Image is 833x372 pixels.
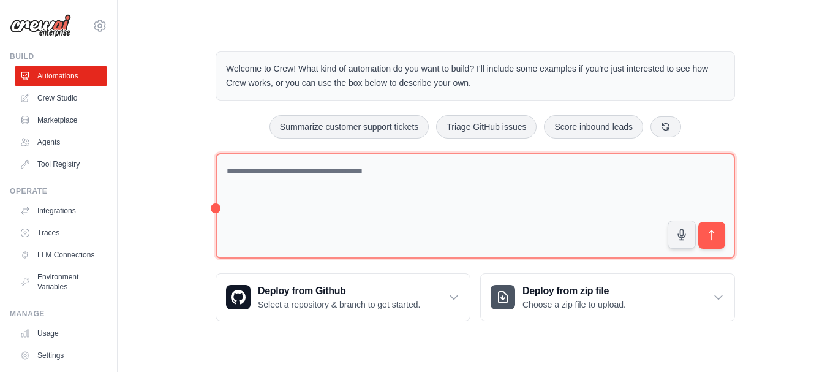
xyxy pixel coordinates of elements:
a: Usage [15,324,107,343]
a: Environment Variables [15,267,107,297]
a: Tool Registry [15,154,107,174]
div: Manage [10,309,107,319]
h3: Deploy from Github [258,284,420,298]
div: Build [10,51,107,61]
button: Close walkthrough [796,260,805,269]
a: Settings [15,346,107,365]
a: Integrations [15,201,107,221]
a: Traces [15,223,107,243]
span: Step 1 [608,262,633,271]
button: Summarize customer support tickets [269,115,429,139]
a: Marketplace [15,110,107,130]
button: Triage GitHub issues [436,115,537,139]
a: Agents [15,132,107,152]
h3: Create an automation [599,276,789,292]
p: Describe the automation you want to build, select an example option, or use the microphone to spe... [599,297,789,337]
a: Automations [15,66,107,86]
p: Welcome to Crew! What kind of automation do you want to build? I'll include some examples if you'... [226,62,725,90]
p: Choose a zip file to upload. [522,298,626,311]
p: Select a repository & branch to get started. [258,298,420,311]
h3: Deploy from zip file [522,284,626,298]
div: Operate [10,186,107,196]
a: Crew Studio [15,88,107,108]
a: LLM Connections [15,245,107,265]
button: Score inbound leads [544,115,643,139]
img: Logo [10,14,71,37]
